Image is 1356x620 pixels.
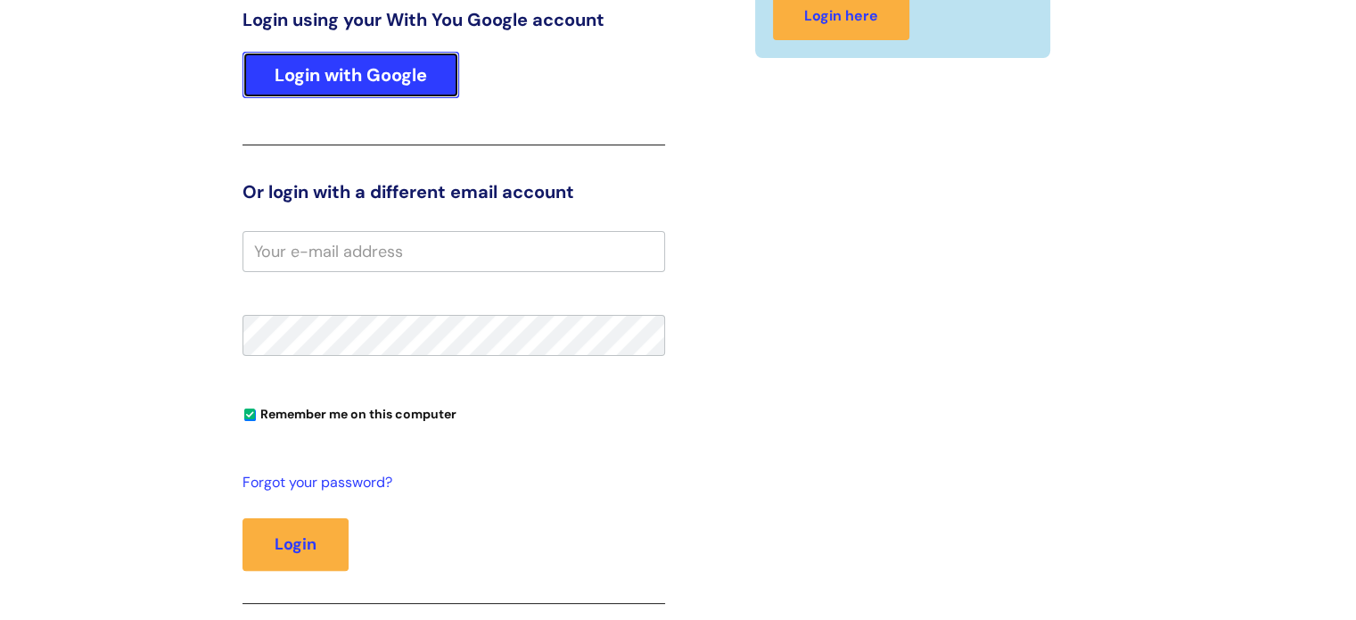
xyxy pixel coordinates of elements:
[244,409,256,421] input: Remember me on this computer
[242,9,665,30] h3: Login using your With You Google account
[242,470,656,496] a: Forgot your password?
[242,402,456,422] label: Remember me on this computer
[242,181,665,203] h3: Or login with a different email account
[242,518,349,570] button: Login
[242,231,665,272] input: Your e-mail address
[242,52,459,98] a: Login with Google
[242,399,665,427] div: You can uncheck this option if you're logging in from a shared device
